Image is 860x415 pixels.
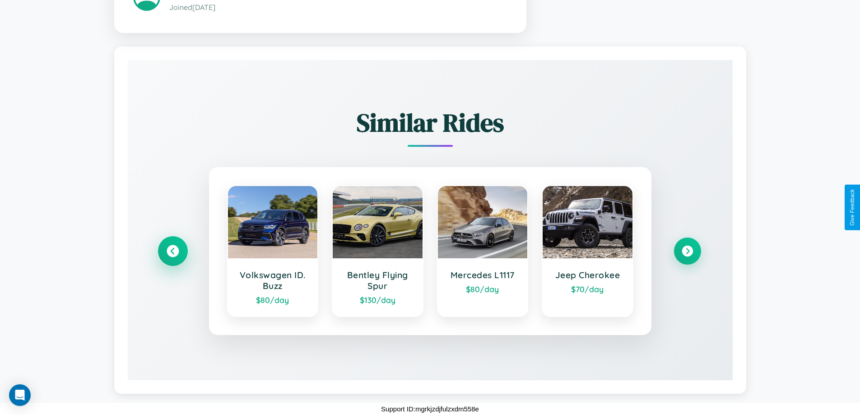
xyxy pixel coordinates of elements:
[849,189,855,226] div: Give Feedback
[227,185,319,317] a: Volkswagen ID. Buzz$80/day
[447,270,519,280] h3: Mercedes L1117
[552,284,623,294] div: $ 70 /day
[542,185,633,317] a: Jeep Cherokee$70/day
[342,295,414,305] div: $ 130 /day
[447,284,519,294] div: $ 80 /day
[159,105,701,140] h2: Similar Rides
[9,384,31,406] div: Open Intercom Messenger
[437,185,529,317] a: Mercedes L1117$80/day
[169,1,507,14] p: Joined [DATE]
[552,270,623,280] h3: Jeep Cherokee
[342,270,414,291] h3: Bentley Flying Spur
[332,185,423,317] a: Bentley Flying Spur$130/day
[237,270,309,291] h3: Volkswagen ID. Buzz
[381,403,479,415] p: Support ID: mgrkjzdjfulzxdm558e
[237,295,309,305] div: $ 80 /day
